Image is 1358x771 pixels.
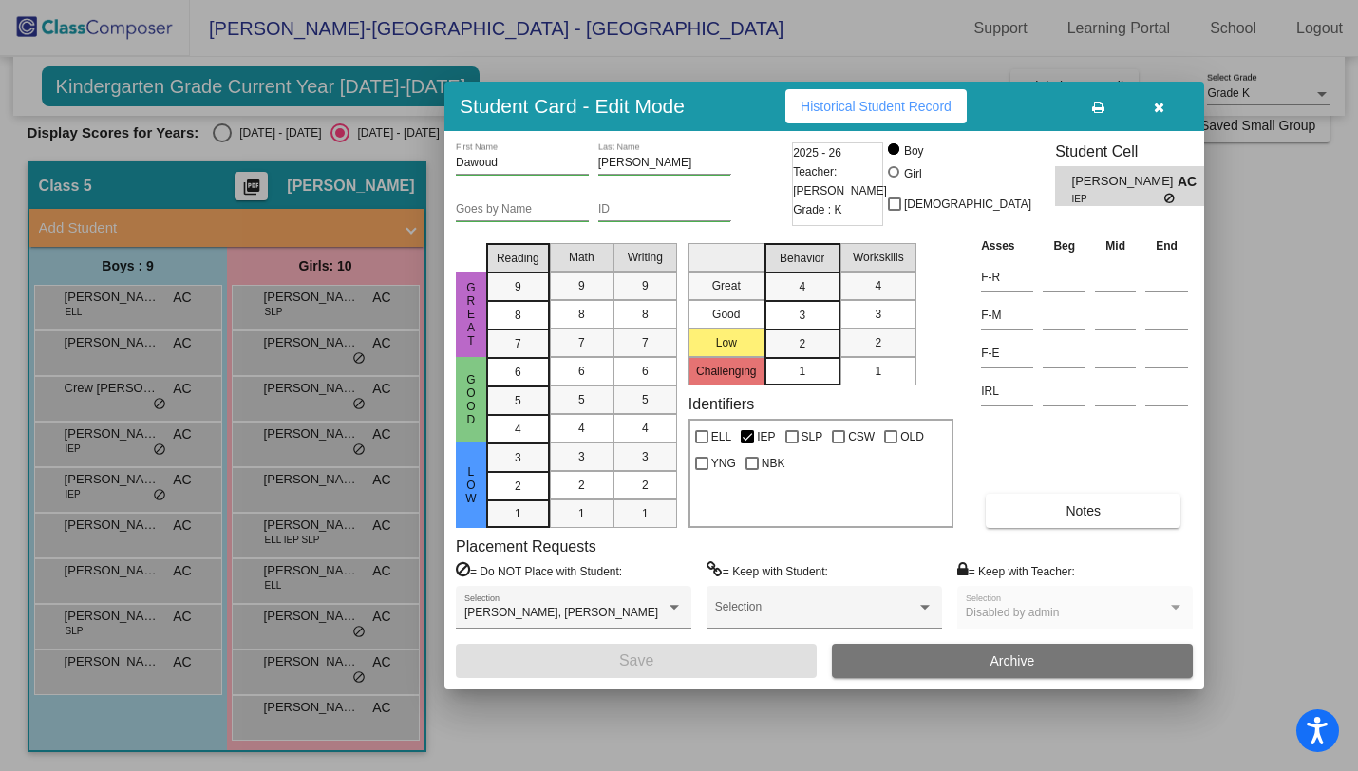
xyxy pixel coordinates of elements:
span: 3 [578,448,585,465]
div: Boy [903,142,924,160]
th: Mid [1090,235,1141,256]
span: Math [569,249,594,266]
span: 4 [515,421,521,438]
span: [PERSON_NAME], [PERSON_NAME] [464,606,658,619]
span: Low [462,465,480,505]
span: 2 [799,335,805,352]
span: 3 [515,449,521,466]
span: 5 [642,391,649,408]
span: CSW [848,425,875,448]
span: 4 [642,420,649,437]
span: Save [619,652,653,668]
span: Historical Student Record [801,99,952,114]
span: 2025 - 26 [793,143,841,162]
button: Save [456,644,817,678]
button: Historical Student Record [785,89,967,123]
span: 7 [642,334,649,351]
span: 8 [578,306,585,323]
span: 5 [515,392,521,409]
span: 4 [799,278,805,295]
span: 8 [642,306,649,323]
label: Placement Requests [456,537,596,555]
span: 2 [515,478,521,495]
span: AC [1178,172,1204,192]
span: SLP [802,425,823,448]
span: Workskills [853,249,904,266]
span: 9 [642,277,649,294]
input: goes by name [456,203,589,216]
span: 6 [578,363,585,380]
span: 1 [642,505,649,522]
button: Notes [986,494,1180,528]
input: assessment [981,263,1033,291]
span: Behavior [780,250,824,267]
th: End [1141,235,1193,256]
span: 5 [578,391,585,408]
span: 9 [515,278,521,295]
label: = Do NOT Place with Student: [456,561,622,580]
span: [PERSON_NAME] [1072,172,1178,192]
span: 1 [875,363,881,380]
input: assessment [981,301,1033,329]
span: 8 [515,307,521,324]
span: Good [462,373,480,426]
span: Grade : K [793,200,841,219]
span: NBK [762,452,785,475]
th: Beg [1038,235,1090,256]
span: 4 [578,420,585,437]
span: ELL [711,425,731,448]
label: = Keep with Teacher: [957,561,1075,580]
span: [DEMOGRAPHIC_DATA] [904,193,1031,216]
span: 2 [875,334,881,351]
span: 2 [642,477,649,494]
span: OLD [900,425,924,448]
span: 7 [578,334,585,351]
div: Girl [903,165,922,182]
span: 4 [875,277,881,294]
input: assessment [981,377,1033,405]
span: Archive [990,653,1035,668]
span: YNG [711,452,736,475]
span: 7 [515,335,521,352]
span: 3 [875,306,881,323]
label: Identifiers [688,395,754,413]
h3: Student Cell [1055,142,1220,160]
input: assessment [981,339,1033,367]
span: 1 [515,505,521,522]
span: Disabled by admin [966,606,1060,619]
span: 9 [578,277,585,294]
span: 1 [578,505,585,522]
span: 6 [515,364,521,381]
h3: Student Card - Edit Mode [460,94,685,118]
span: Writing [628,249,663,266]
span: 3 [642,448,649,465]
span: 2 [578,477,585,494]
th: Asses [976,235,1038,256]
span: Notes [1066,503,1101,518]
span: Great [462,281,480,348]
label: = Keep with Student: [707,561,828,580]
span: 3 [799,307,805,324]
span: IEP [1072,192,1164,206]
button: Archive [832,644,1193,678]
span: Reading [497,250,539,267]
span: Teacher: [PERSON_NAME] [793,162,887,200]
span: 6 [642,363,649,380]
span: 1 [799,363,805,380]
span: IEP [757,425,775,448]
